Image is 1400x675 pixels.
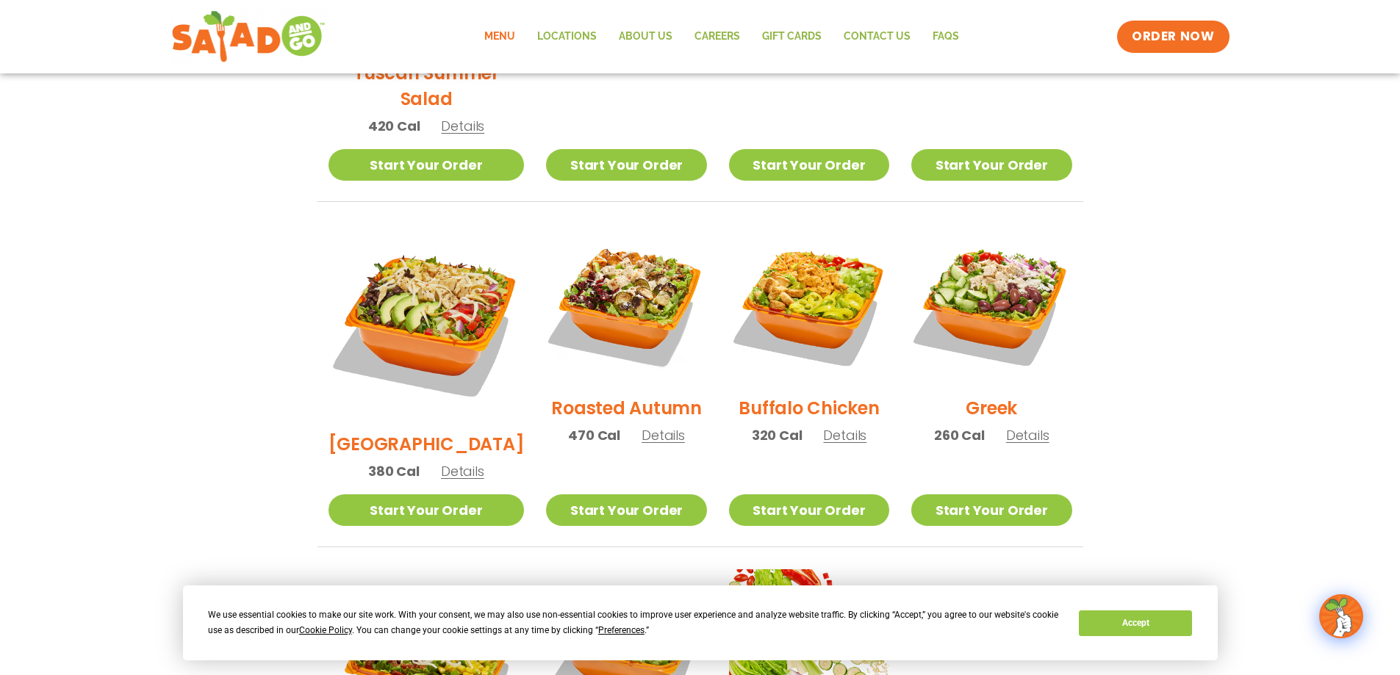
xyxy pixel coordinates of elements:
h2: [GEOGRAPHIC_DATA] [329,431,525,457]
span: 320 Cal [752,425,803,445]
a: Start Your Order [911,494,1071,526]
a: Start Your Order [329,494,525,526]
span: Details [1006,426,1049,444]
img: wpChatIcon [1321,596,1362,637]
img: Product photo for Greek Salad [911,224,1071,384]
span: 420 Cal [368,116,420,136]
a: FAQs [922,20,970,54]
img: Product photo for Roasted Autumn Salad [546,224,706,384]
h2: Greek [966,395,1017,421]
h2: Roasted Autumn [551,395,702,421]
a: Start Your Order [729,149,889,181]
span: Details [642,426,685,444]
button: Accept [1079,610,1192,636]
a: Start Your Order [546,494,706,526]
nav: Menu [473,20,970,54]
span: Details [823,426,866,444]
a: Start Your Order [729,494,889,526]
div: We use essential cookies to make our site work. With your consent, we may also use non-essential ... [208,607,1061,638]
img: new-SAG-logo-768×292 [171,7,326,66]
a: Menu [473,20,526,54]
span: Details [441,117,484,135]
h2: Buffalo Chicken [739,395,879,421]
a: About Us [608,20,683,54]
a: GIFT CARDS [751,20,833,54]
span: Preferences [598,625,645,635]
span: ORDER NOW [1132,28,1214,46]
div: Cookie Consent Prompt [183,585,1218,660]
span: Details [441,462,484,480]
span: Cookie Policy [299,625,352,635]
h2: Tuscan Summer Salad [329,60,525,112]
img: Product photo for BBQ Ranch Salad [329,224,525,420]
a: Start Your Order [911,149,1071,181]
a: Contact Us [833,20,922,54]
a: Start Your Order [329,149,525,181]
span: 380 Cal [368,461,420,481]
a: Careers [683,20,751,54]
img: Product photo for Buffalo Chicken Salad [729,224,889,384]
span: 470 Cal [568,425,620,445]
a: ORDER NOW [1117,21,1229,53]
a: Start Your Order [546,149,706,181]
span: 260 Cal [934,425,985,445]
a: Locations [526,20,608,54]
